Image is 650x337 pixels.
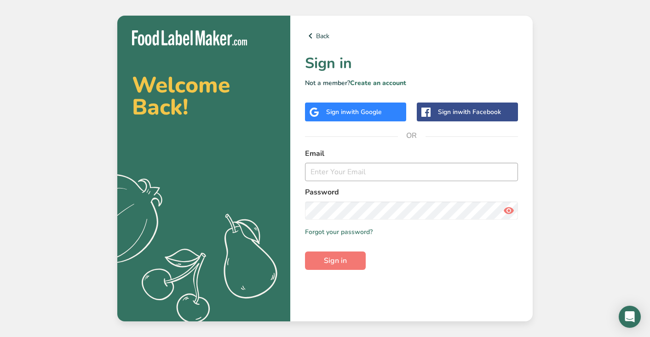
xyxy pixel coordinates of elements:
[305,187,518,198] label: Password
[326,107,382,117] div: Sign in
[305,78,518,88] p: Not a member?
[305,30,518,41] a: Back
[350,79,406,87] a: Create an account
[305,163,518,181] input: Enter Your Email
[305,251,366,270] button: Sign in
[305,148,518,159] label: Email
[132,30,247,46] img: Food Label Maker
[458,108,501,116] span: with Facebook
[398,122,426,149] span: OR
[346,108,382,116] span: with Google
[324,255,347,266] span: Sign in
[132,74,276,118] h2: Welcome Back!
[305,227,373,237] a: Forgot your password?
[305,52,518,74] h1: Sign in
[438,107,501,117] div: Sign in
[619,306,641,328] div: Open Intercom Messenger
